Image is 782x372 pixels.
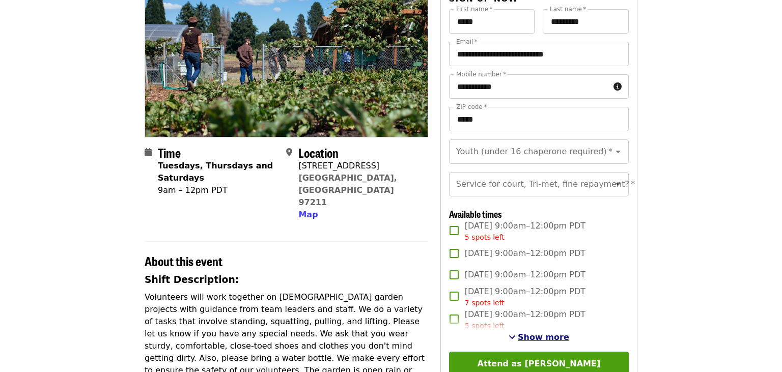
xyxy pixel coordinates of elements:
[298,210,318,219] span: Map
[158,184,278,196] div: 9am – 12pm PDT
[465,247,585,260] span: [DATE] 9:00am–12:00pm PDT
[465,269,585,281] span: [DATE] 9:00am–12:00pm PDT
[611,145,625,159] button: Open
[449,9,535,34] input: First name
[456,104,487,110] label: ZIP code
[611,177,625,191] button: Open
[456,39,478,45] label: Email
[456,71,506,77] label: Mobile number
[465,220,585,243] span: [DATE] 9:00am–12:00pm PDT
[509,331,569,344] button: See more timeslots
[286,148,292,157] i: map-marker-alt icon
[145,274,239,285] strong: Shift Description:
[449,207,502,220] span: Available times
[456,6,493,12] label: First name
[518,332,569,342] span: Show more
[158,144,181,161] span: Time
[145,252,222,270] span: About this event
[298,144,339,161] span: Location
[465,285,585,308] span: [DATE] 9:00am–12:00pm PDT
[543,9,629,34] input: Last name
[298,173,397,207] a: [GEOGRAPHIC_DATA], [GEOGRAPHIC_DATA] 97211
[613,82,622,92] i: circle-info icon
[158,161,273,183] strong: Tuesdays, Thursdays and Saturdays
[298,209,318,221] button: Map
[550,6,586,12] label: Last name
[298,160,420,172] div: [STREET_ADDRESS]
[465,299,505,307] span: 7 spots left
[449,42,629,66] input: Email
[465,233,505,241] span: 5 spots left
[145,148,152,157] i: calendar icon
[449,74,609,99] input: Mobile number
[465,322,505,330] span: 5 spots left
[449,107,629,131] input: ZIP code
[465,308,585,331] span: [DATE] 9:00am–12:00pm PDT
